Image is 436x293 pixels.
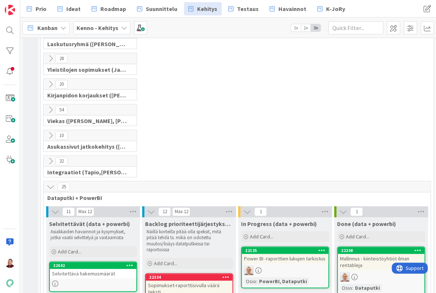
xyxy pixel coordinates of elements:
span: Done (data + powerbi) [337,220,396,227]
span: Kehitys [197,4,217,13]
img: avatar [5,278,15,288]
a: Suunnittelu [133,2,182,15]
span: 10 [55,131,68,140]
span: Laskutusryhmä (Antti, Harri, Keijo) [47,40,128,48]
span: 20 [55,80,68,89]
span: 1x [291,24,301,31]
a: Testaus [224,2,263,15]
div: PM [242,266,328,275]
div: Max 12 [174,210,188,214]
div: Osio [244,277,256,285]
a: Prio [22,2,51,15]
div: 22334 [146,274,232,281]
span: Backlog prioriteettijärjestyksessä (data + powerbi) [145,220,233,227]
span: Yleistilojen sopimukset (Jaakko, VilleP, TommiL, Simo) [47,66,128,73]
p: Näillä korteilla pitää olla speksit, mitä pitää tehdä ts. mikä on odotettu muutos/lisäys datatput... [147,229,232,253]
img: JS [5,257,15,268]
span: Asukassivut jatkokehitys (Rasmus, TommiH, Bella) [47,143,128,150]
div: Osio [340,284,352,292]
div: PM [338,272,424,282]
div: 22208Mallinnus - kiinteistöyhtiöt ilman rentableja [338,247,424,270]
span: Add Card... [346,233,369,240]
div: Dataputki [353,284,382,292]
input: Quick Filter... [328,21,383,34]
span: 12 [158,207,171,216]
div: 22135 [242,247,328,254]
div: 22135Power BI -raporttien lukujen tarkistus [242,247,328,263]
b: Kenno - Kehitys [77,24,118,31]
span: Add Card... [250,233,273,240]
span: Support [14,1,32,10]
span: : [256,277,257,285]
span: Add Card... [58,248,81,255]
span: 28 [55,54,68,63]
div: Power BI -raporttien lukujen tarkistus [242,254,328,263]
span: Havainnot [278,4,306,13]
div: 22602Selvitettävä hakemusmäärät [50,262,136,278]
a: Kehitys [184,2,222,15]
span: 11 [62,207,75,216]
span: 2x [301,24,311,31]
span: 54 [55,105,68,114]
div: Selvitettävä hakemusmäärät [50,269,136,278]
span: Kirjanpidon korjaukset (Jussi, JaakkoHä) [47,92,128,99]
div: 22602 [50,262,136,269]
span: Roadmap [100,4,126,13]
span: Suunnittelu [146,4,177,13]
img: Visit kanbanzone.com [5,5,15,15]
span: Add Card... [154,260,177,267]
a: 22602Selvitettävä hakemusmäärät [49,262,137,292]
span: 25 [58,182,70,191]
a: Roadmap [87,2,130,15]
span: Prio [36,4,47,13]
span: In Progress (data + powerbi) [241,220,317,227]
span: Viekas (Samuli, Saara, Mika, Pirjo, Keijo, TommiHä, Rasmus) [47,117,128,125]
span: Selvitettävät (data + powerbi) [49,220,130,227]
div: 22334 [149,275,232,280]
div: 22135 [245,248,328,253]
a: K-JoRy [313,2,350,15]
span: Kanban [37,23,58,32]
div: Max 12 [78,210,92,214]
span: 1 [254,207,267,216]
div: 22208 [338,247,424,254]
a: Ideat [53,2,85,15]
span: Testaus [237,4,259,13]
a: 22135Power BI -raporttien lukujen tarkistusPMOsio:PowerBI, Dataputki [241,246,329,288]
a: Havainnot [265,2,311,15]
span: 3x [311,24,321,31]
div: PowerBI, Dataputki [257,277,309,285]
img: PM [340,272,350,282]
div: 22602 [53,263,136,268]
div: Mallinnus - kiinteistöyhtiöt ilman rentableja [338,254,424,270]
span: : [352,284,353,292]
span: Ideat [66,4,81,13]
div: 22208 [341,248,424,253]
span: Integraatiot (Tapio,Santeri,Marko,HarriJ) [47,168,128,176]
p: Asiakkaiden havainnot ja kysymykset, jotka vaatii selvittelyä ja vastaamista [51,229,136,241]
span: K-JoRy [326,4,345,13]
span: 32 [55,157,68,166]
span: 1 [350,207,363,216]
img: PM [244,266,254,275]
span: Dataputki + PowerBI [47,194,421,201]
